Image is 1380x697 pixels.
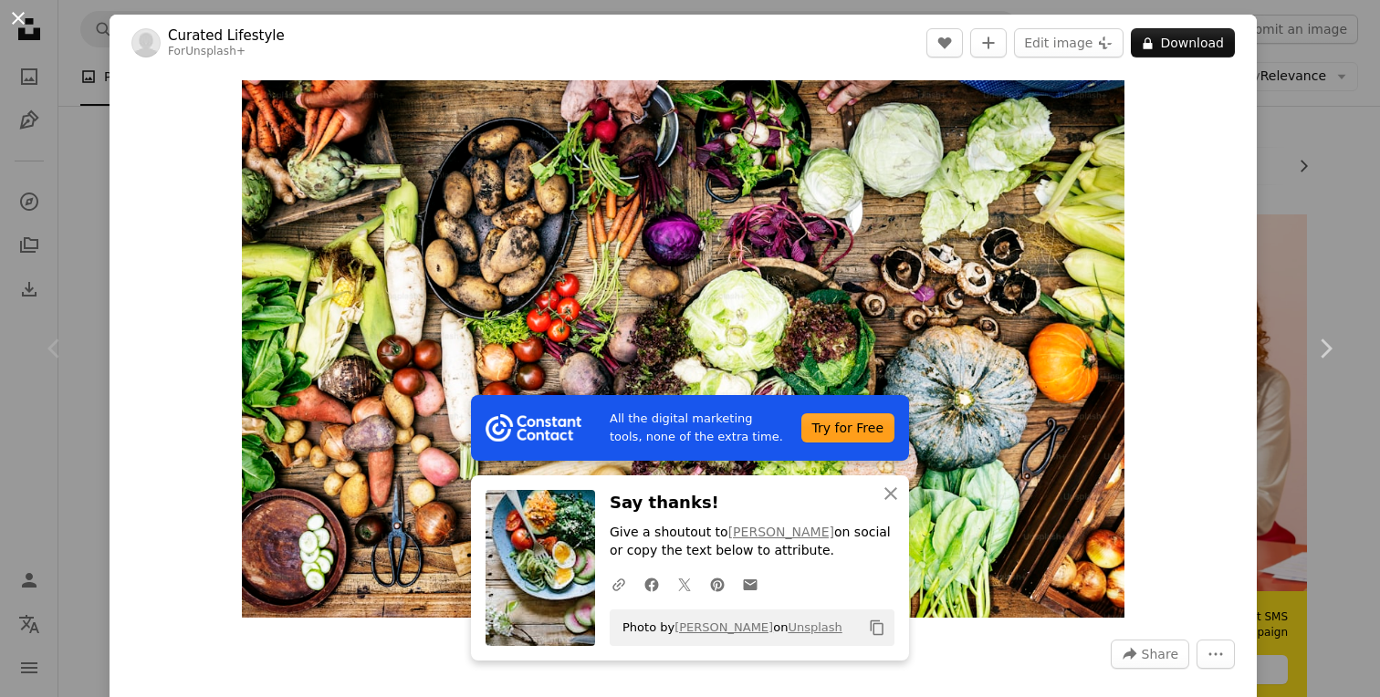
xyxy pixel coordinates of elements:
[471,395,909,461] a: All the digital marketing tools, none of the extra time.Try for Free
[635,566,668,602] a: Share on Facebook
[728,525,834,539] a: [PERSON_NAME]
[610,410,787,446] span: All the digital marketing tools, none of the extra time.
[801,413,894,442] div: Try for Free
[1111,640,1189,669] button: Share this image
[701,566,734,602] a: Share on Pinterest
[1142,640,1178,668] span: Share
[862,612,893,643] button: Copy to clipboard
[613,613,842,642] span: Photo by on
[668,566,701,602] a: Share on Twitter
[1131,28,1235,57] button: Download
[610,490,894,516] h3: Say thanks!
[610,524,894,560] p: Give a shoutout to on social or copy the text below to attribute.
[486,414,581,442] img: file-1754318165549-24bf788d5b37
[1197,640,1235,669] button: More Actions
[168,26,285,45] a: Curated Lifestyle
[242,80,1124,618] button: Zoom in on this image
[926,28,963,57] button: Like
[242,80,1124,618] img: Aerial view of fresh organic various vegetable on wooden table
[168,45,285,59] div: For
[734,566,767,602] a: Share over email
[1014,28,1124,57] button: Edit image
[131,28,161,57] img: Go to Curated Lifestyle's profile
[185,45,246,57] a: Unsplash+
[674,620,773,634] a: [PERSON_NAME]
[970,28,1007,57] button: Add to Collection
[788,620,842,634] a: Unsplash
[1270,261,1380,436] a: Next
